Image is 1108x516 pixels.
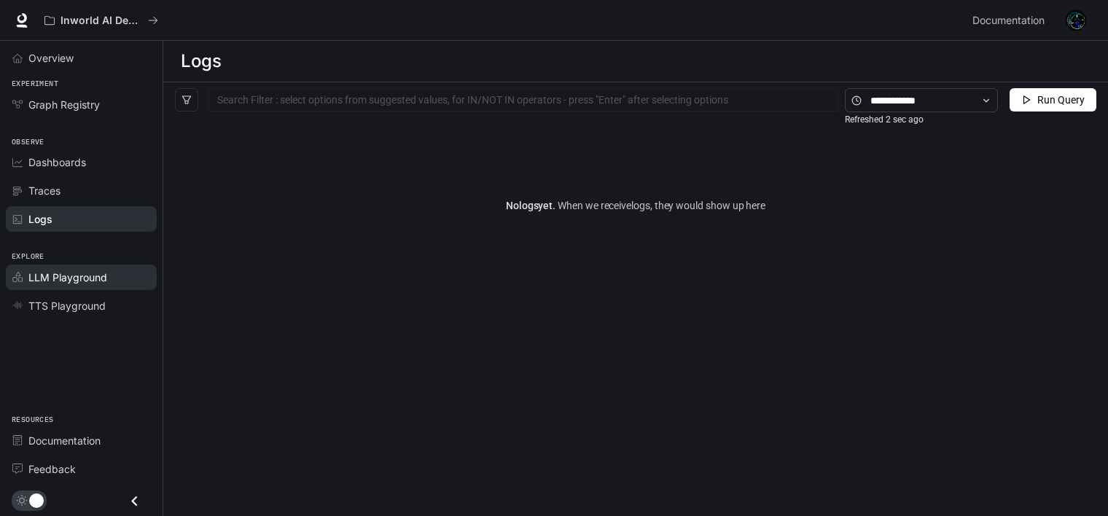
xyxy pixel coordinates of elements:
[1010,88,1096,112] button: Run Query
[28,433,101,448] span: Documentation
[6,92,157,117] a: Graph Registry
[6,178,157,203] a: Traces
[6,265,157,290] a: LLM Playground
[555,200,765,211] span: When we receive logs , they would show up here
[1061,6,1091,35] button: User avatar
[181,47,221,76] h1: Logs
[28,155,86,170] span: Dashboards
[29,492,44,508] span: Dark mode toggle
[28,211,52,227] span: Logs
[972,12,1045,30] span: Documentation
[28,97,100,112] span: Graph Registry
[1037,92,1085,108] span: Run Query
[182,95,192,105] span: filter
[6,293,157,318] a: TTS Playground
[28,461,76,477] span: Feedback
[28,298,106,313] span: TTS Playground
[845,113,924,127] article: Refreshed 2 sec ago
[506,198,765,214] article: No logs yet.
[6,45,157,71] a: Overview
[38,6,165,35] button: All workspaces
[28,270,107,285] span: LLM Playground
[6,206,157,232] a: Logs
[967,6,1056,35] a: Documentation
[6,149,157,175] a: Dashboards
[61,15,142,27] p: Inworld AI Demos
[28,50,74,66] span: Overview
[28,183,61,198] span: Traces
[6,428,157,453] a: Documentation
[1066,10,1086,31] img: User avatar
[118,486,151,516] button: Close drawer
[6,456,157,482] a: Feedback
[175,88,198,112] button: filter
